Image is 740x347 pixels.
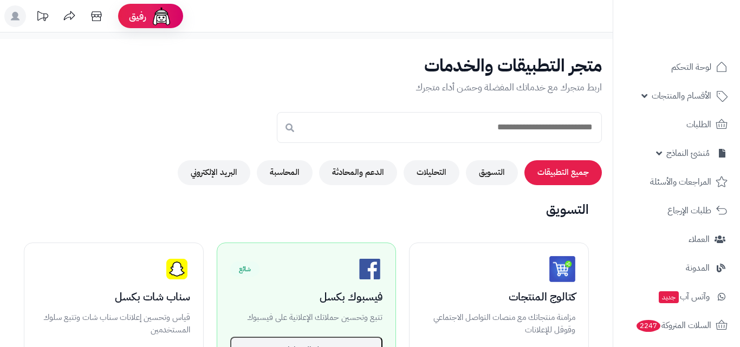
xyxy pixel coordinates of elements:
p: تتبع وتحسين حملاتك الإعلانية على فيسبوك [230,311,383,324]
a: وآتس آبجديد [620,284,733,310]
button: الدعم والمحادثة [319,160,397,185]
p: اربط متجرك مع خدماتك المفضلة وحسّن أداء متجرك [11,80,602,95]
a: المراجعات والأسئلة [620,169,733,195]
img: كتالوج المنتجات [549,256,575,282]
button: جميع التطبيقات [524,160,602,185]
img: ai-face.png [151,5,172,27]
span: مُنشئ النماذج [666,146,710,161]
p: قياس وتحسين إعلانات سناب شات وتتبع سلوك المستخدمين [37,311,190,336]
span: الطلبات [686,117,711,132]
span: الأقسام والمنتجات [652,88,711,103]
h1: متجر التطبيقات والخدمات [11,56,602,75]
a: تحديثات المنصة [29,5,56,30]
a: لوحة التحكم [620,54,733,80]
span: السلات المتروكة [635,318,711,333]
p: مزامنة منتجاتك مع منصات التواصل الاجتماعي وقوقل للإعلانات [423,311,575,336]
span: 2247 [637,320,660,332]
span: شائع [230,261,259,277]
button: التحليلات [404,160,459,185]
button: البريد الإلكتروني [178,160,250,185]
a: الطلبات [620,112,733,138]
button: المحاسبة [257,160,313,185]
span: لوحة التحكم [671,60,711,75]
a: المدونة [620,255,733,281]
a: السلات المتروكة2247 [620,312,733,338]
h2: التسويق [11,202,602,217]
span: وآتس آب [658,289,710,304]
span: المراجعات والأسئلة [650,174,711,189]
a: طلبات الإرجاع [620,198,733,224]
button: التسويق [466,160,518,185]
span: جديد [659,291,679,303]
span: طلبات الإرجاع [667,203,711,218]
img: Facebook Pixel [356,256,382,282]
h3: كتالوج المنتجات [423,291,575,303]
h3: سناب شات بكسل [37,291,190,303]
img: Snapchat Pixel [164,256,190,282]
a: العملاء [620,226,733,252]
span: المدونة [686,260,710,276]
h3: فيسبوك بكسل [230,291,383,303]
span: رفيق [129,10,146,23]
span: العملاء [689,232,710,247]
